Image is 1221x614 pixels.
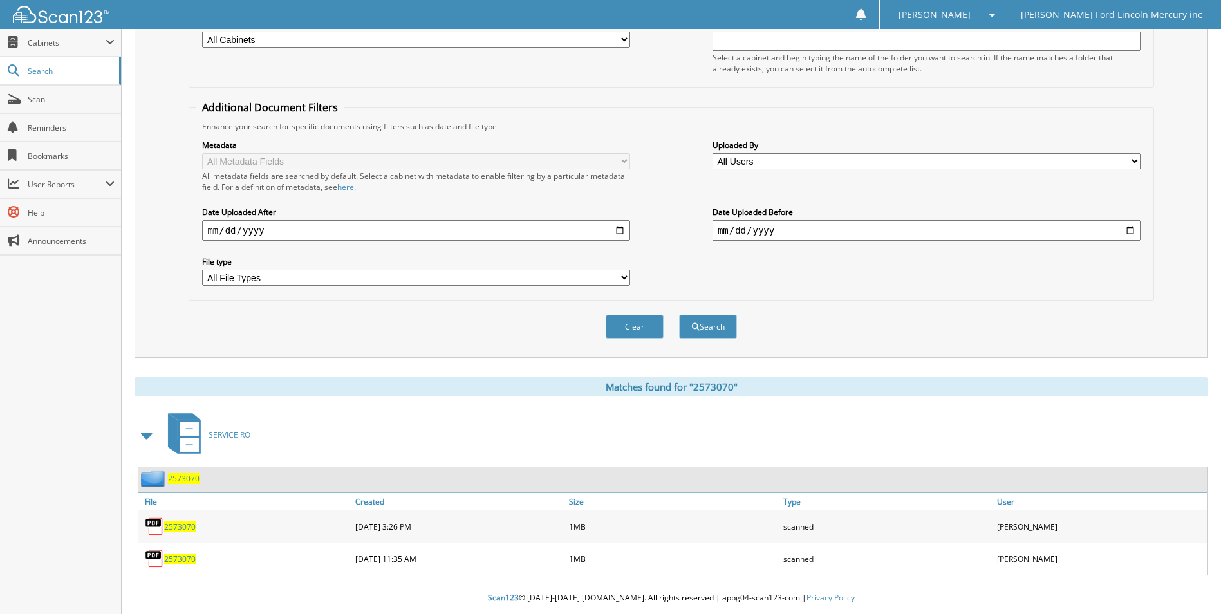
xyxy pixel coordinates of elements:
[28,207,115,218] span: Help
[202,207,630,218] label: Date Uploaded After
[713,207,1141,218] label: Date Uploaded Before
[352,546,566,572] div: [DATE] 11:35 AM
[164,521,196,532] a: 2573070
[145,517,164,536] img: PDF.png
[196,121,1146,132] div: Enhance your search for specific documents using filters such as date and file type.
[679,315,737,339] button: Search
[202,256,630,267] label: File type
[145,549,164,568] img: PDF.png
[28,37,106,48] span: Cabinets
[202,171,630,192] div: All metadata fields are searched by default. Select a cabinet with metadata to enable filtering b...
[164,554,196,564] a: 2573070
[566,514,779,539] div: 1MB
[899,11,971,19] span: [PERSON_NAME]
[994,514,1207,539] div: [PERSON_NAME]
[1157,552,1221,614] iframe: Chat Widget
[28,94,115,105] span: Scan
[806,592,855,603] a: Privacy Policy
[780,546,994,572] div: scanned
[28,122,115,133] span: Reminders
[780,493,994,510] a: Type
[606,315,664,339] button: Clear
[28,236,115,247] span: Announcements
[994,546,1207,572] div: [PERSON_NAME]
[168,473,200,484] a: 2573070
[488,592,519,603] span: Scan123
[138,493,352,510] a: File
[141,470,168,487] img: folder2.png
[713,140,1141,151] label: Uploaded By
[713,220,1141,241] input: end
[337,181,354,192] a: here
[994,493,1207,510] a: User
[28,151,115,162] span: Bookmarks
[202,140,630,151] label: Metadata
[713,52,1141,74] div: Select a cabinet and begin typing the name of the folder you want to search in. If the name match...
[196,100,344,115] legend: Additional Document Filters
[160,409,250,460] a: SERVICE RO
[135,377,1208,396] div: Matches found for "2573070"
[780,514,994,539] div: scanned
[352,514,566,539] div: [DATE] 3:26 PM
[13,6,109,23] img: scan123-logo-white.svg
[352,493,566,510] a: Created
[209,429,250,440] span: SERVICE RO
[566,493,779,510] a: Size
[566,546,779,572] div: 1MB
[28,66,113,77] span: Search
[28,179,106,190] span: User Reports
[1021,11,1202,19] span: [PERSON_NAME] Ford Lincoln Mercury inc
[122,582,1221,614] div: © [DATE]-[DATE] [DOMAIN_NAME]. All rights reserved | appg04-scan123-com |
[202,220,630,241] input: start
